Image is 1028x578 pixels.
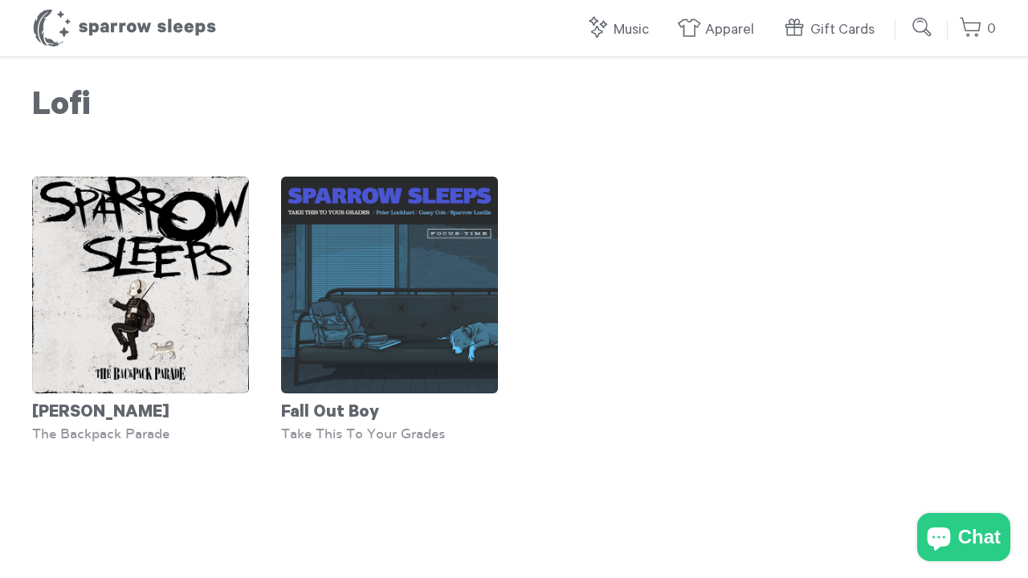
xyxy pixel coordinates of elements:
img: MyChemicalRomance-TheBackpackParade-Cover-SparrowSleeps_grande.png [32,177,249,393]
a: Gift Cards [782,13,883,47]
div: The Backpack Parade [32,425,249,442]
a: Fall Out Boy Take This To Your Grades [281,177,498,442]
input: Submit [907,11,939,43]
inbox-online-store-chat: Shopify online store chat [912,513,1015,565]
img: FallOutBoy-TakeThisToYourGrades_Lofi_-SparrowSleeps-Cover_grande.png [281,177,498,393]
a: 0 [959,12,996,47]
div: [PERSON_NAME] [32,393,249,425]
h1: Sparrow Sleeps [32,8,217,48]
a: Music [585,13,657,47]
a: Apparel [677,13,762,47]
div: Fall Out Boy [281,393,498,425]
h1: Lofi [32,88,996,128]
a: [PERSON_NAME] The Backpack Parade [32,177,249,442]
div: Take This To Your Grades [281,425,498,442]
